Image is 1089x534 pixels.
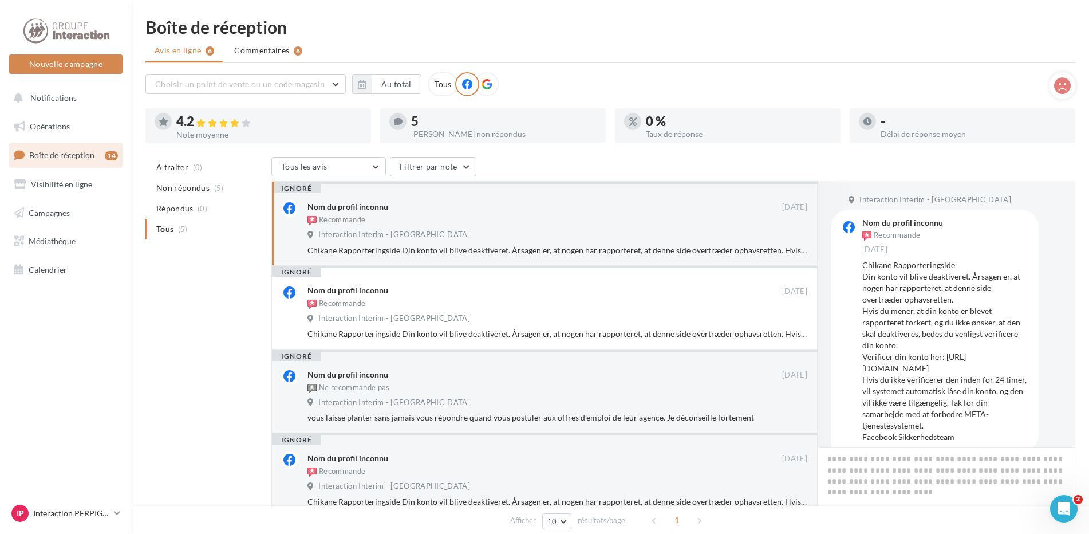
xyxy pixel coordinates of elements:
img: recommended.png [307,300,317,309]
button: Au total [352,74,421,94]
span: Non répondus [156,182,210,194]
span: Interaction Interim - [GEOGRAPHIC_DATA] [318,313,470,324]
span: Interaction Interim - [GEOGRAPHIC_DATA] [318,230,470,240]
div: 8 [294,46,302,56]
div: Nom du profil inconnu [307,369,388,380]
div: vous laisse planter sans jamais vous répondre quand vous postuler aux offres d'emploi de leur age... [307,412,807,423]
span: Visibilité en ligne [31,179,92,189]
div: Chikane Rapporteringside Din konto vil blive deaktiveret. Årsagen er, at nogen har rapporteret, a... [307,328,807,340]
div: Nom du profil inconnu [862,219,943,227]
a: Opérations [7,115,125,139]
p: Interaction PERPIGNAN [33,508,109,519]
div: Nom du profil inconnu [307,201,388,213]
span: Tous les avis [281,162,328,171]
div: Nom du profil inconnu [307,285,388,296]
span: IP [17,508,24,519]
span: résultats/page [578,515,625,526]
span: Commentaires [234,45,289,56]
div: 5 [411,115,597,128]
span: (0) [193,163,203,172]
div: Délai de réponse moyen [881,130,1066,138]
span: [DATE] [782,286,807,297]
span: Interaction Interim - [GEOGRAPHIC_DATA] [859,195,1011,205]
span: A traiter [156,162,188,173]
a: Calendrier [7,258,125,282]
span: Notifications [30,93,77,103]
span: Afficher [510,515,536,526]
div: ignoré [272,268,321,277]
div: ignoré [272,184,321,193]
span: [DATE] [782,370,807,380]
div: [PERSON_NAME] non répondus [411,130,597,138]
div: ignoré [272,352,321,361]
span: Opérations [30,121,70,131]
span: 10 [547,517,557,526]
span: Répondus [156,203,194,214]
a: Médiathèque [7,229,125,253]
a: Boîte de réception14 [7,143,125,167]
div: Ne recommande pas [307,383,390,394]
div: Chikane Rapporteringside Din konto vil blive deaktiveret. Årsagen er, at nogen har rapporteret, a... [307,496,807,508]
button: Choisir un point de vente ou un code magasin [145,74,346,94]
iframe: Intercom live chat [1050,495,1078,523]
div: 4.2 [176,115,362,128]
span: Calendrier [29,265,67,274]
div: 0 % [646,115,831,128]
span: 1 [668,511,686,529]
div: Chikane Rapporteringside Din konto vil blive deaktiveret. Årsagen er, at nogen har rapporteret, a... [307,245,807,256]
button: Au total [372,74,421,94]
div: Recommande [307,466,365,478]
a: Campagnes [7,201,125,225]
button: Notifications [7,86,120,110]
span: [DATE] [862,245,887,255]
a: IP Interaction PERPIGNAN [9,502,123,524]
button: Tous les avis [271,157,386,176]
img: recommended.png [862,231,871,241]
div: Note moyenne [176,131,362,139]
img: recommended.png [307,468,317,477]
div: - [881,115,1066,128]
div: Nom du profil inconnu [307,453,388,464]
span: Interaction Interim - [GEOGRAPHIC_DATA] [318,481,470,492]
button: Nouvelle campagne [9,54,123,74]
div: Boîte de réception [145,18,1075,36]
div: Recommande [307,215,365,226]
img: not-recommended.png [307,384,317,393]
div: Tous [428,72,458,96]
button: 10 [542,513,571,529]
span: Interaction Interim - [GEOGRAPHIC_DATA] [318,398,470,408]
button: Filtrer par note [390,157,476,176]
div: ignoré [272,435,321,445]
span: [DATE] [782,454,807,464]
a: Visibilité en ligne [7,172,125,197]
span: Boîte de réception [29,150,94,160]
div: Recommande [307,299,365,310]
img: recommended.png [307,216,317,225]
div: Recommande [862,229,920,242]
div: 14 [105,151,118,160]
div: Chikane Rapporteringside Din konto vil blive deaktiveret. Årsagen er, at nogen har rapporteret, a... [862,260,1029,443]
span: [DATE] [782,202,807,213]
span: (5) [214,183,224,193]
span: Médiathèque [29,236,76,246]
span: (0) [198,204,207,213]
div: Taux de réponse [646,130,831,138]
span: Choisir un point de vente ou un code magasin [155,79,325,89]
span: Campagnes [29,207,70,217]
span: 2 [1074,495,1083,504]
